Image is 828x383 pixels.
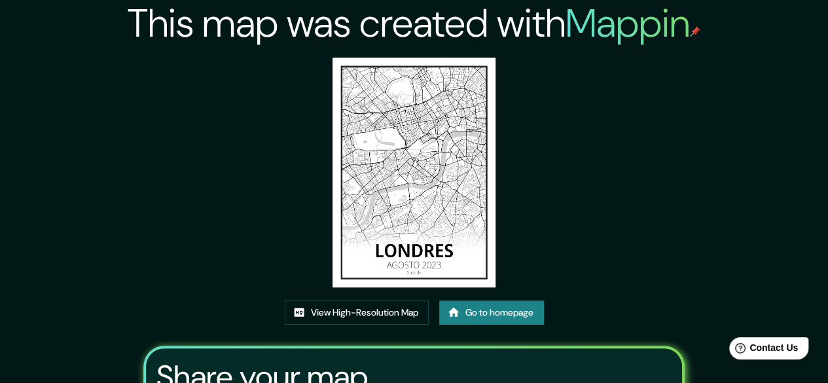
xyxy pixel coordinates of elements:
[333,58,495,287] img: created-map
[439,301,544,325] a: Go to homepage
[711,332,814,369] iframe: Help widget launcher
[285,301,429,325] a: View High-Resolution Map
[690,26,700,37] img: mappin-pin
